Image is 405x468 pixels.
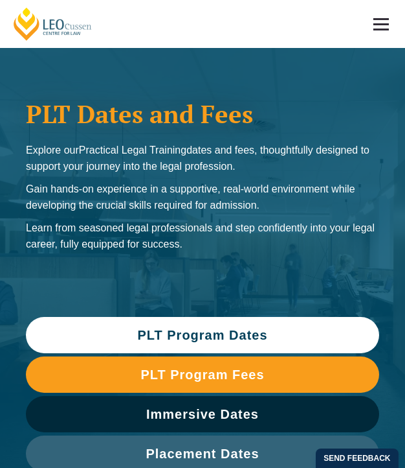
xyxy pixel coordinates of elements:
[26,142,379,174] p: Explore our dates and fees, thoughtfully designed to support your journey into the legal profession.
[26,317,379,353] a: PLT Program Dates
[137,329,267,342] span: PLT Program Dates
[26,181,379,213] p: Gain hands-on experience in a supportive, real-world environment while developing the crucial ski...
[146,447,259,460] span: Placement Dates
[26,357,379,393] a: PLT Program Fees
[26,100,379,129] h1: PLT Dates and Fees
[26,220,379,252] p: Learn from seasoned legal professionals and step confidently into your legal career, fully equipp...
[79,145,186,156] span: Practical Legal Training
[12,6,94,41] a: [PERSON_NAME] Centre for Law
[146,408,259,421] span: Immersive Dates
[318,381,373,436] iframe: LiveChat chat widget
[26,396,379,432] a: Immersive Dates
[140,368,264,381] span: PLT Program Fees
